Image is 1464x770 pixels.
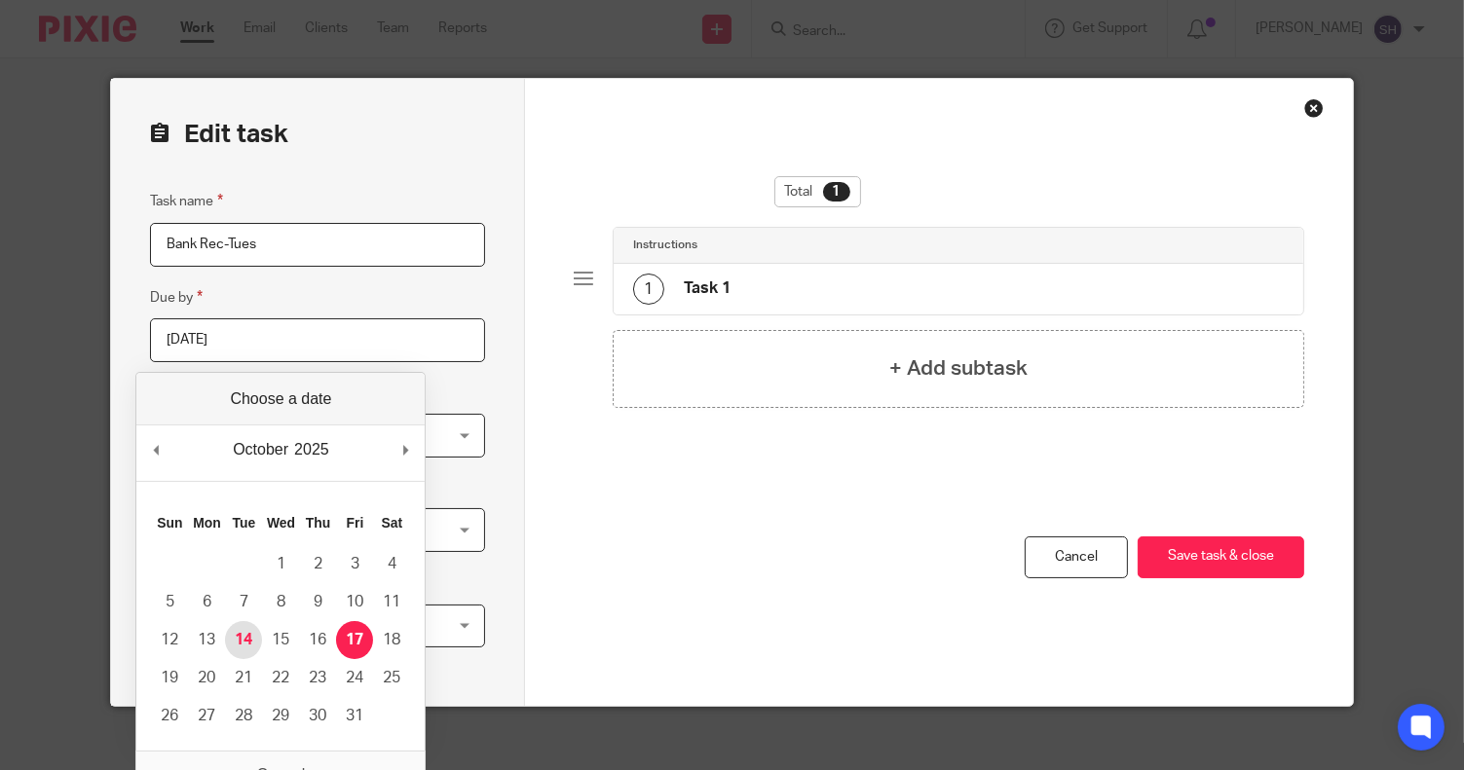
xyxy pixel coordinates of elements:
button: 15 [262,621,299,659]
button: 4 [373,545,410,583]
button: 21 [225,659,262,697]
button: 27 [188,697,225,735]
h4: + Add subtask [889,353,1028,384]
button: 22 [262,659,299,697]
a: Cancel [1025,536,1128,578]
button: 26 [151,697,188,735]
label: Task name [150,190,223,212]
button: 31 [336,697,373,735]
button: 16 [299,621,336,659]
abbr: Saturday [382,515,403,531]
button: Save task & close [1138,536,1304,578]
button: 14 [225,621,262,659]
button: 7 [225,583,262,621]
div: 2025 [291,435,332,464]
button: 10 [336,583,373,621]
div: 1 [823,182,850,202]
button: 6 [188,583,225,621]
button: Previous Month [146,435,166,464]
button: 1 [262,545,299,583]
button: 9 [299,583,336,621]
button: 3 [336,545,373,583]
button: 12 [151,621,188,659]
div: Close this dialog window [1304,98,1324,118]
button: 24 [336,659,373,697]
button: 20 [188,659,225,697]
input: Use the arrow keys to pick a date [150,318,485,362]
button: 18 [373,621,410,659]
button: 11 [373,583,410,621]
abbr: Thursday [306,515,330,531]
div: Total [774,176,861,207]
abbr: Monday [193,515,220,531]
button: 2 [299,545,336,583]
abbr: Wednesday [267,515,295,531]
button: 19 [151,659,188,697]
div: 1 [633,274,664,305]
button: 17 [336,621,373,659]
button: 8 [262,583,299,621]
abbr: Friday [347,515,364,531]
button: 28 [225,697,262,735]
h2: Edit task [150,118,485,151]
button: Next Month [395,435,415,464]
abbr: Tuesday [233,515,256,531]
abbr: Sunday [157,515,182,531]
button: 25 [373,659,410,697]
label: Due by [150,286,203,309]
div: October [230,435,291,464]
button: 30 [299,697,336,735]
h4: Instructions [633,238,697,253]
button: 5 [151,583,188,621]
button: 29 [262,697,299,735]
button: 23 [299,659,336,697]
button: 13 [188,621,225,659]
h4: Task 1 [684,278,731,299]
